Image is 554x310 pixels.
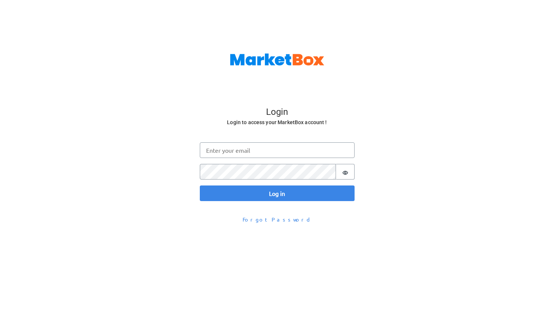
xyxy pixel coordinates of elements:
[238,213,317,226] button: Forgot Password
[200,142,355,158] input: Enter your email
[200,185,355,201] button: Log in
[201,107,354,118] h4: Login
[201,118,354,127] h6: Login to access your MarketBox account !
[336,164,355,180] button: Show password
[230,54,324,65] img: MarketBox logo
